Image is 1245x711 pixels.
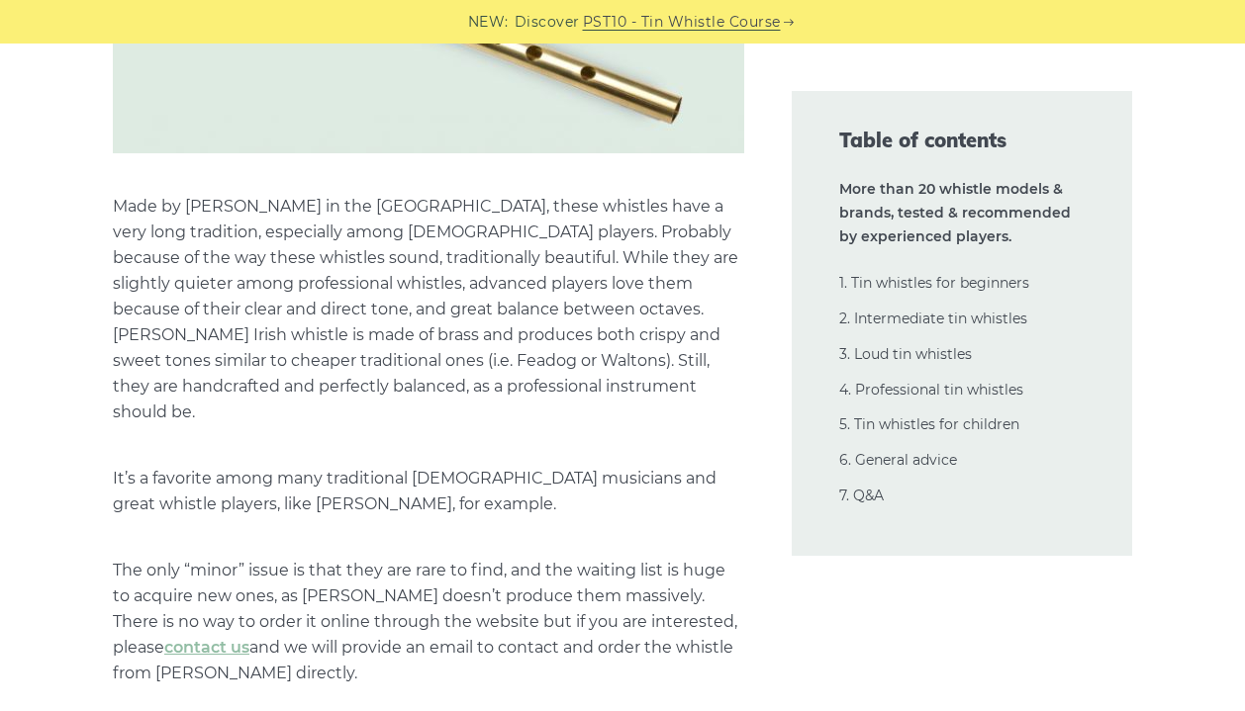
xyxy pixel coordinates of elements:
[839,127,1085,154] span: Table of contents
[839,274,1029,292] a: 1. Tin whistles for beginners
[839,310,1027,327] a: 2. Intermediate tin whistles
[839,345,972,363] a: 3. Loud tin whistles
[468,11,509,34] span: NEW:
[839,180,1071,245] strong: More than 20 whistle models & brands, tested & recommended by experienced players.
[839,415,1019,433] a: 5. Tin whistles for children
[839,451,957,469] a: 6. General advice
[113,558,744,686] p: The only “minor” issue is that they are rare to find, and the waiting list is huge to acquire new...
[515,11,580,34] span: Discover
[164,638,249,657] a: contact us
[113,466,744,517] p: It’s a favorite among many traditional [DEMOGRAPHIC_DATA] musicians and great whistle players, li...
[583,11,781,34] a: PST10 - Tin Whistle Course
[839,381,1023,399] a: 4. Professional tin whistles
[113,194,744,425] p: Made by [PERSON_NAME] in the [GEOGRAPHIC_DATA], these whistles have a very long tradition, especi...
[839,487,884,504] a: 7. Q&A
